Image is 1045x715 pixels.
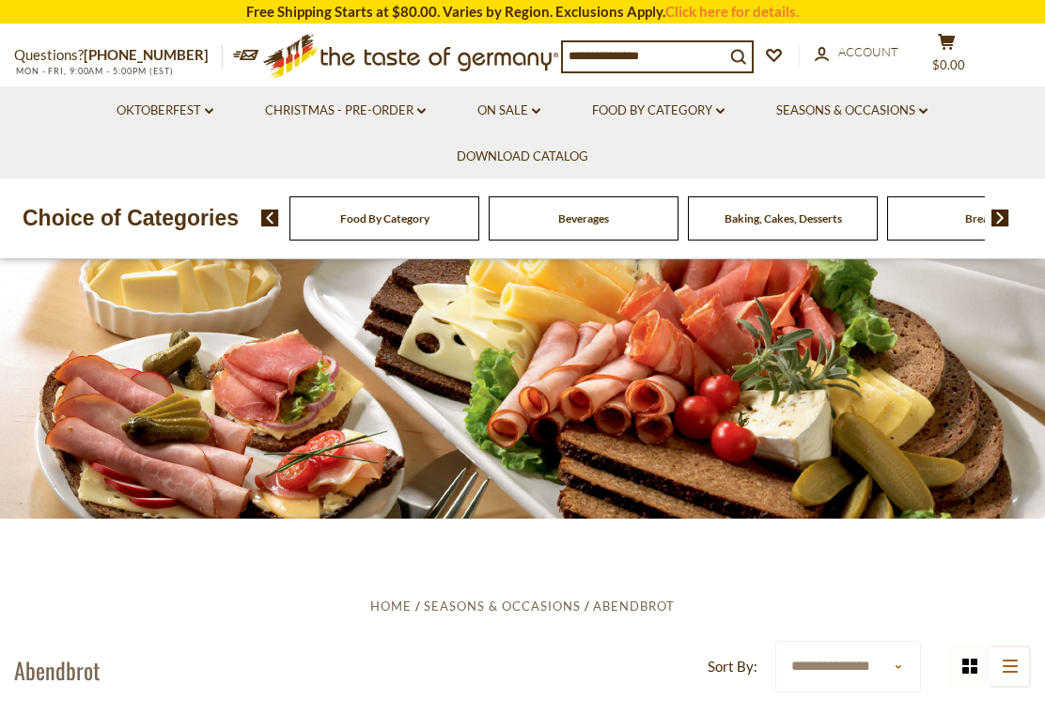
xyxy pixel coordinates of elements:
a: Seasons & Occasions [424,598,581,614]
a: Baking, Cakes, Desserts [725,211,842,225]
p: Questions? [14,43,223,68]
h1: Abendbrot [14,656,100,684]
a: Account [815,42,898,63]
a: On Sale [477,101,540,121]
a: Oktoberfest [117,101,213,121]
a: Food By Category [340,211,429,225]
label: Sort By: [708,655,757,678]
a: [PHONE_NUMBER] [84,46,209,63]
span: MON - FRI, 9:00AM - 5:00PM (EST) [14,66,174,76]
span: Account [838,44,898,59]
img: next arrow [991,210,1009,226]
a: Seasons & Occasions [776,101,928,121]
a: Download Catalog [457,147,588,167]
img: previous arrow [261,210,279,226]
a: Home [370,598,412,614]
a: Beverages [558,211,609,225]
a: Breads [965,211,1000,225]
a: Food By Category [592,101,725,121]
span: $0.00 [932,57,965,72]
button: $0.00 [918,33,975,80]
a: Christmas - PRE-ORDER [265,101,426,121]
a: Click here for details. [665,3,799,20]
a: Abendbrot [593,598,675,614]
